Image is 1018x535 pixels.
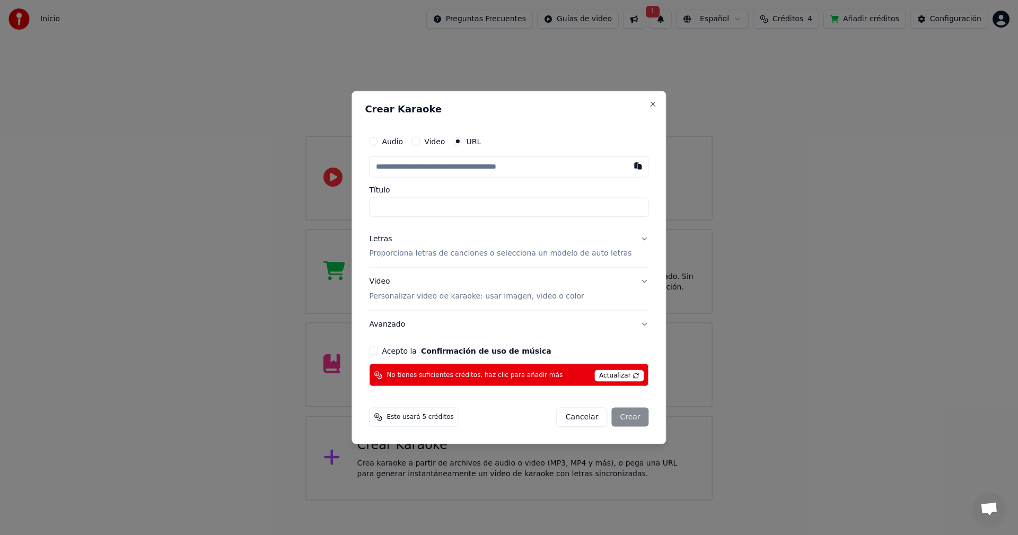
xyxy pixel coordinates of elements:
div: Video [369,276,584,302]
label: Audio [382,137,403,145]
label: Acepto la [382,347,551,355]
span: No tienes suficientes créditos, haz clic para añadir más [387,371,563,379]
p: Proporciona letras de canciones o selecciona un modelo de auto letras [369,248,631,259]
label: Video [424,137,445,145]
button: LetrasProporciona letras de canciones o selecciona un modelo de auto letras [369,225,648,267]
h2: Crear Karaoke [365,104,653,113]
button: Cancelar [557,408,608,427]
span: Esto usará 5 créditos [387,413,453,422]
label: Título [369,186,648,193]
p: Personalizar video de karaoke: usar imagen, video o color [369,291,584,302]
div: Letras [369,233,392,244]
button: Avanzado [369,311,648,338]
span: Actualizar [594,370,644,382]
label: URL [466,137,481,145]
button: Acepto la [421,347,551,355]
button: VideoPersonalizar video de karaoke: usar imagen, video o color [369,268,648,310]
